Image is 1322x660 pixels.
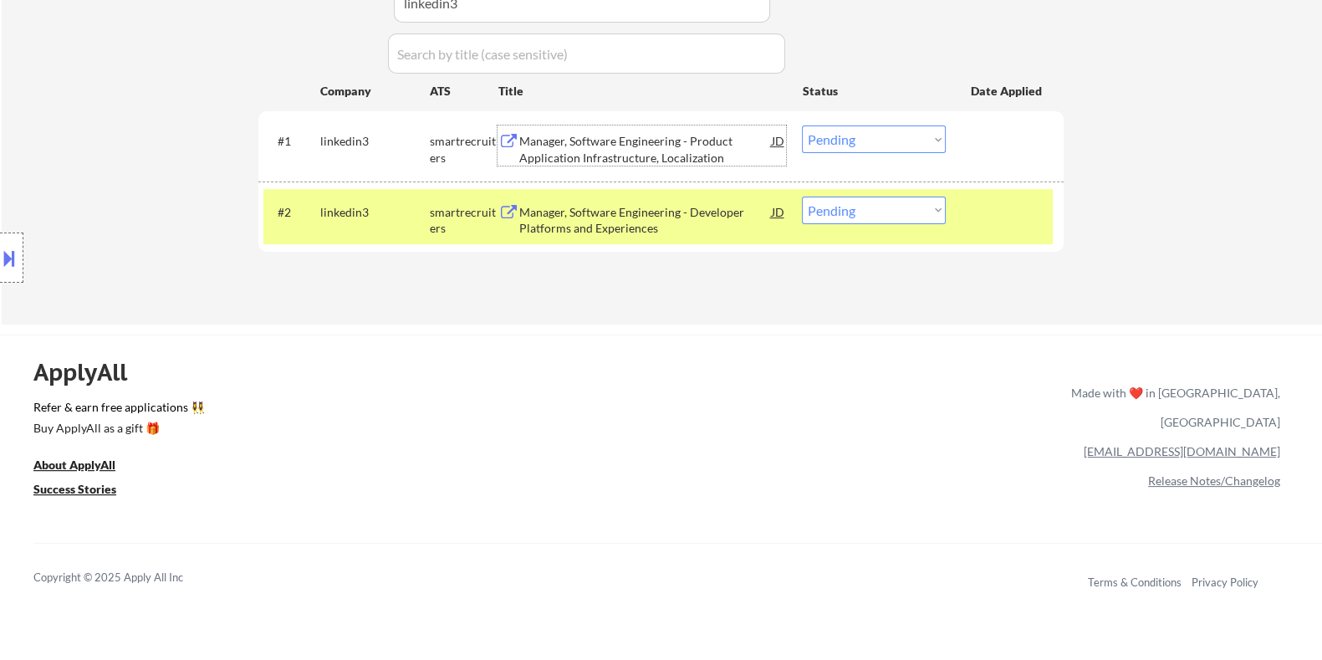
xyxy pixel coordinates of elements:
div: Status [802,75,946,105]
div: Title [498,83,786,100]
div: smartrecruiters [429,204,498,237]
a: Terms & Conditions [1088,576,1182,589]
div: Copyright © 2025 Apply All Inc [33,570,226,586]
div: Manager, Software Engineering - Product Application Infrastructure, Localization [518,133,771,166]
a: Refer & earn free applications 👯‍♀️ [33,402,722,419]
input: Search by title (case sensitive) [388,33,785,74]
div: JD [769,125,786,156]
div: Manager, Software Engineering - Developer Platforms and Experiences [518,204,771,237]
u: About ApplyAll [33,458,115,472]
div: JD [769,197,786,227]
a: Privacy Policy [1192,576,1258,589]
div: ATS [429,83,498,100]
div: smartrecruiters [429,133,498,166]
div: Date Applied [970,83,1044,100]
div: Company [319,83,429,100]
a: Release Notes/Changelog [1148,473,1280,488]
a: Buy ApplyAll as a gift 🎁 [33,419,201,440]
u: Success Stories [33,482,116,496]
a: About ApplyAll [33,456,139,477]
a: [EMAIL_ADDRESS][DOMAIN_NAME] [1084,444,1280,458]
a: Success Stories [33,480,139,501]
div: linkedin3 [319,133,429,150]
div: Buy ApplyAll as a gift 🎁 [33,422,201,434]
div: Made with ❤️ in [GEOGRAPHIC_DATA], [GEOGRAPHIC_DATA] [1064,378,1280,437]
div: linkedin3 [319,204,429,221]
